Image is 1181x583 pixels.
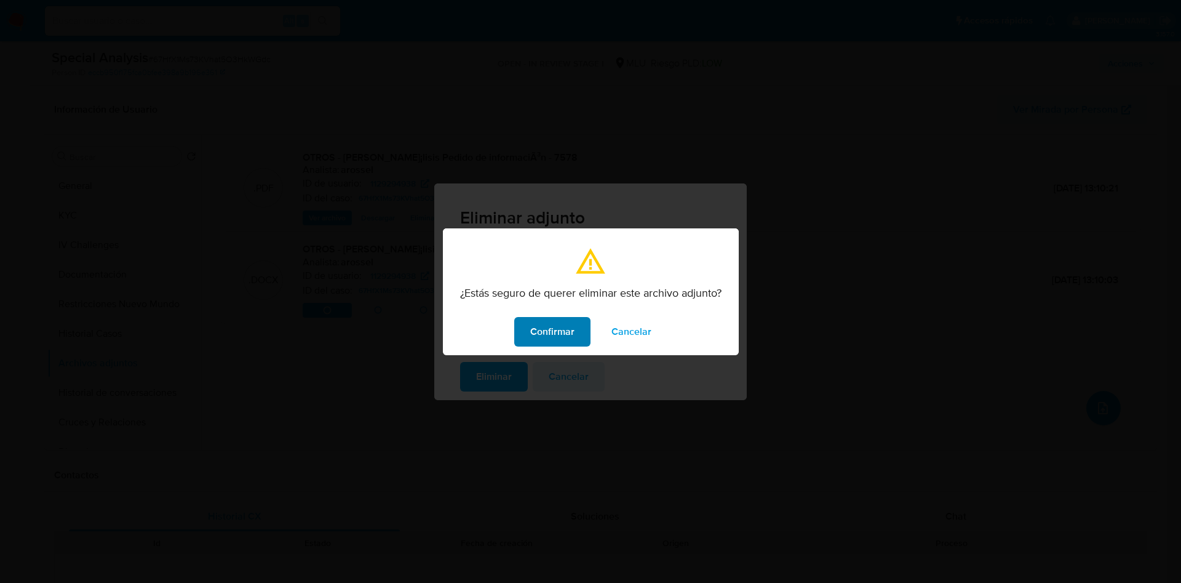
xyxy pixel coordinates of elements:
p: ¿Estás seguro de querer eliminar este archivo adjunto? [460,286,722,300]
span: Cancelar [611,318,651,345]
span: Confirmar [530,318,575,345]
div: modal_confirmation.title [443,228,739,355]
button: modal_confirmation.cancel [595,317,667,347]
button: modal_confirmation.confirm [514,317,590,347]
